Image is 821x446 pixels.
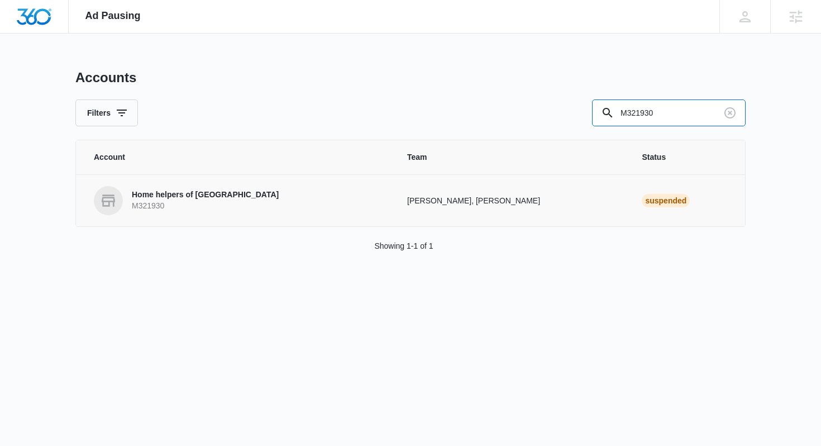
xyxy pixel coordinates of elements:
[132,201,279,212] p: M321930
[592,99,746,126] input: Search By Account Number
[94,186,380,215] a: Home helpers of [GEOGRAPHIC_DATA]M321930
[75,69,136,86] h1: Accounts
[85,10,141,22] span: Ad Pausing
[407,151,615,163] span: Team
[75,99,138,126] button: Filters
[721,104,739,122] button: Clear
[642,151,727,163] span: Status
[407,195,615,207] p: [PERSON_NAME], [PERSON_NAME]
[132,189,279,201] p: Home helpers of [GEOGRAPHIC_DATA]
[94,151,380,163] span: Account
[642,194,690,207] div: Suspended
[374,240,433,252] p: Showing 1-1 of 1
